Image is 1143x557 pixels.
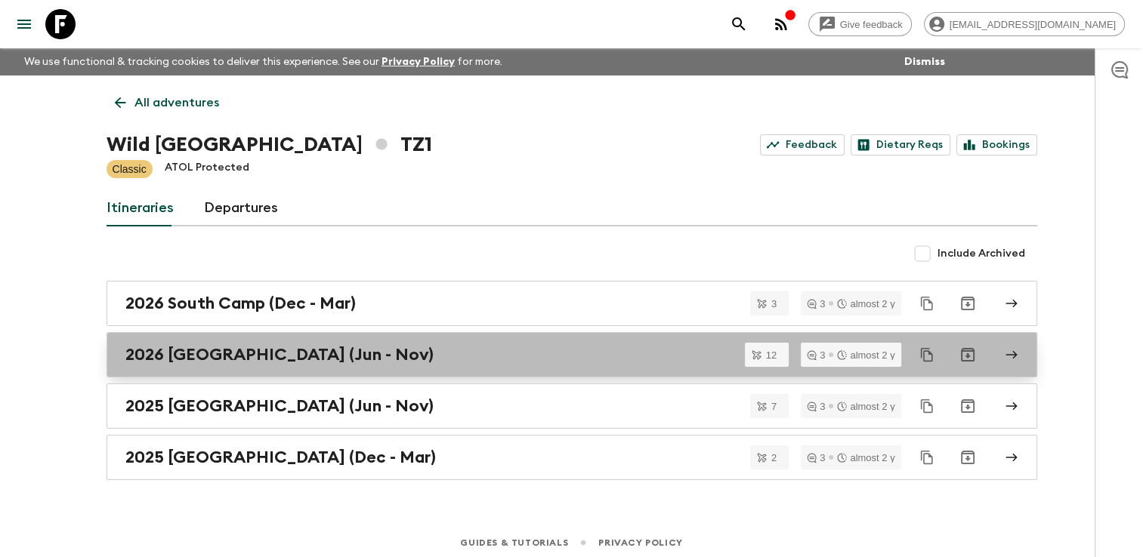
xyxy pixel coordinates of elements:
p: All adventures [134,94,219,112]
a: Itineraries [107,190,174,226]
span: 7 [762,402,786,411]
div: 3 [807,350,825,360]
div: almost 2 y [837,350,894,360]
a: 2025 [GEOGRAPHIC_DATA] (Jun - Nov) [107,383,1037,429]
span: Give feedback [832,19,911,30]
div: [EMAIL_ADDRESS][DOMAIN_NAME] [924,12,1125,36]
a: Privacy Policy [598,534,682,551]
button: menu [9,9,39,39]
div: almost 2 y [837,402,894,411]
button: search adventures [724,9,754,39]
div: 3 [807,299,825,309]
a: Dietary Reqs [851,134,950,155]
div: almost 2 y [837,299,894,309]
a: Give feedback [808,12,912,36]
button: Archive [953,340,983,370]
div: almost 2 y [837,453,894,463]
h2: 2025 [GEOGRAPHIC_DATA] (Dec - Mar) [125,448,436,467]
h2: 2026 South Camp (Dec - Mar) [125,294,356,313]
button: Archive [953,391,983,421]
div: 3 [807,402,825,411]
div: 3 [807,453,825,463]
a: Bookings [956,134,1037,155]
button: Archive [953,288,983,319]
a: All adventures [107,88,227,118]
h2: 2026 [GEOGRAPHIC_DATA] (Jun - Nov) [125,345,434,365]
p: ATOL Protected [165,160,249,178]
span: 12 [757,350,786,360]
p: Classic [113,162,147,177]
button: Duplicate [913,392,941,420]
a: 2026 [GEOGRAPHIC_DATA] (Jun - Nov) [107,332,1037,377]
p: We use functional & tracking cookies to deliver this experience. See our for more. [18,48,508,75]
a: 2026 South Camp (Dec - Mar) [107,281,1037,326]
h2: 2025 [GEOGRAPHIC_DATA] (Jun - Nov) [125,396,434,416]
a: Privacy Policy [382,57,455,67]
a: Guides & Tutorials [460,534,568,551]
button: Archive [953,442,983,472]
button: Dismiss [900,51,949,72]
span: 2 [762,453,786,463]
button: Duplicate [913,444,941,471]
span: 3 [762,299,786,309]
h1: Wild [GEOGRAPHIC_DATA] TZ1 [107,130,432,160]
span: [EMAIL_ADDRESS][DOMAIN_NAME] [941,19,1124,30]
a: Feedback [760,134,845,155]
button: Duplicate [913,290,941,317]
button: Duplicate [913,341,941,368]
span: Include Archived [938,246,1025,261]
a: Departures [204,190,278,226]
a: 2025 [GEOGRAPHIC_DATA] (Dec - Mar) [107,435,1037,480]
